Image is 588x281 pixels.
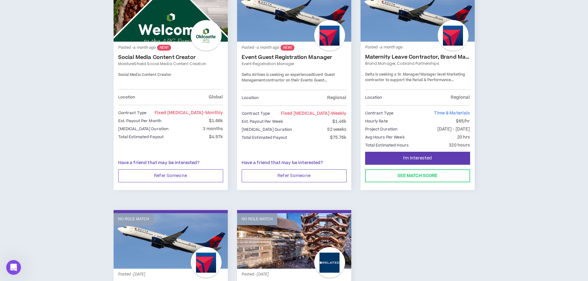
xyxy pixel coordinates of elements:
p: [DATE] - [DATE] [437,126,470,133]
p: Est. Payout Per Week [242,118,283,125]
p: 20 hrs [457,134,470,141]
a: Maternity Leave Contractor, Brand Marketing Manager (Cobrand Partnerships) [365,54,470,60]
p: Posted - [DATE] [118,272,223,277]
span: Delta Airlines is seeking an experienced [242,72,313,77]
span: Fixed [MEDICAL_DATA] [281,110,347,117]
span: I'm Interested [403,155,432,161]
p: Contract Type [118,110,147,116]
a: No Role Match [114,213,228,269]
span: contractor on their Events Guest Management team. This a 40hrs/week position with 2-3 days in the... [242,78,342,105]
p: $1.66k [209,118,223,124]
a: Event Registration Manager [242,61,347,67]
p: $1.46k [332,118,347,125]
p: No Role Match [118,216,149,222]
a: Social Media Content Creator [118,54,223,60]
p: Regional [327,94,346,101]
p: $75.76k [330,134,347,141]
span: Social Media Content Creator [118,72,172,77]
p: Posted - a month ago [118,45,223,51]
p: Have a friend that may be interested? [118,160,223,166]
button: See Match Score [365,169,470,182]
span: Time & Materials [434,110,470,116]
p: Have a friend that may be interested? [242,160,347,166]
a: No Role Match [237,213,351,269]
p: Location [242,94,259,101]
button: Refer Someone [118,169,223,182]
p: $4.97k [209,134,223,140]
strong: Event Guest Management [242,72,335,83]
p: Total Estimated Payout [242,134,287,141]
p: 3 months [203,126,223,132]
p: Total Estimated Payout [118,134,164,140]
sup: NEW! [281,45,294,51]
p: $65/hr [456,118,470,125]
p: Est. Payout Per Month [118,118,162,124]
span: - weekly [330,110,347,117]
button: I'm Interested [365,152,470,165]
p: Contract Type [365,110,394,117]
p: Hourly Rate [365,118,388,125]
p: Avg Hours Per Week [365,134,405,141]
p: Posted - a month ago [365,45,470,50]
p: [MEDICAL_DATA] Duration [242,126,292,133]
p: Project Duration [365,126,398,133]
sup: NEW! [157,45,171,51]
span: Delta is seeking a Sr. Manager/Manager level Marketing contractor to support the Retail & Perform... [365,72,466,93]
p: [MEDICAL_DATA] Duration [118,126,169,132]
p: Posted - [DATE] [242,272,347,277]
p: Location [365,94,382,101]
a: Event Guest Registration Manager [242,54,347,60]
a: Brand Manager, Cobrand Partnerships [365,61,470,66]
p: Contract Type [242,110,270,117]
p: 52 weeks [327,126,346,133]
p: Posted - a month ago [242,45,347,51]
p: Total Estimated Hours [365,142,409,149]
p: Global [209,94,223,101]
a: MoistureShield Social Media Content Creation [118,61,223,67]
iframe: Intercom live chat [6,260,21,275]
button: Refer Someone [242,169,347,182]
p: No Role Match [242,216,273,222]
p: Location [118,94,136,101]
span: Fixed [MEDICAL_DATA] [155,110,223,116]
p: Regional [451,94,470,101]
span: - monthly [203,110,223,116]
p: 320 hours [449,142,470,149]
